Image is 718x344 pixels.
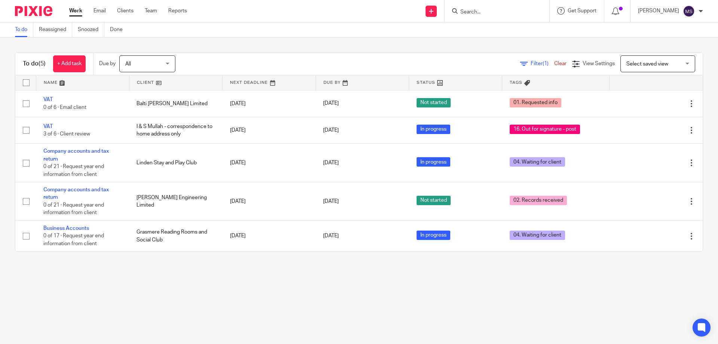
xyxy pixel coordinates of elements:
td: [DATE] [223,90,316,117]
td: I & S Mullah - correspondence to home address only [129,117,222,143]
a: Done [110,22,128,37]
span: 04. Waiting for client [510,231,565,240]
span: Not started [417,196,451,205]
span: In progress [417,157,450,167]
span: 0 of 21 · Request year end information from client [43,203,104,216]
a: VAT [43,124,53,129]
td: [PERSON_NAME] Engineering Limited [129,182,222,221]
span: [DATE] [323,234,339,239]
td: [DATE] [223,144,316,182]
a: Company accounts and tax return [43,187,109,200]
a: Snoozed [78,22,104,37]
h1: To do [23,60,46,68]
span: [DATE] [323,101,339,106]
span: Get Support [568,8,596,13]
span: 0 of 6 · Email client [43,105,86,110]
a: Business Accounts [43,226,89,231]
span: 0 of 17 · Request year end information from client [43,233,104,246]
span: In progress [417,231,450,240]
span: [DATE] [323,160,339,165]
img: Pixie [15,6,52,16]
span: In progress [417,125,450,134]
span: Not started [417,98,451,107]
td: [DATE] [223,182,316,221]
td: [DATE] [223,220,316,251]
img: svg%3E [683,5,695,17]
a: Team [145,7,157,15]
span: 3 of 6 · Client review [43,131,90,137]
a: VAT [43,97,53,102]
span: 0 of 21 · Request year end information from client [43,164,104,177]
span: 04. Waiting for client [510,157,565,167]
span: (5) [39,61,46,67]
span: 02. Records received [510,196,567,205]
span: View Settings [583,61,615,66]
a: To do [15,22,33,37]
span: (1) [543,61,549,66]
a: + Add task [53,55,86,72]
td: [DATE] [223,117,316,143]
span: Filter [531,61,554,66]
input: Search [460,9,527,16]
a: Clear [554,61,567,66]
span: All [125,61,131,67]
td: Linden Stay and Play Club [129,144,222,182]
a: Clients [117,7,134,15]
a: Email [93,7,106,15]
span: Tags [510,80,522,85]
span: Select saved view [626,61,668,67]
a: Reports [168,7,187,15]
a: Work [69,7,82,15]
span: [DATE] [323,199,339,204]
td: Grasmere Reading Rooms and Social Club [129,220,222,251]
span: 01. Requested info [510,98,561,107]
a: Company accounts and tax return [43,149,109,161]
td: Balti [PERSON_NAME] Limited [129,90,222,117]
p: Due by [99,60,116,67]
span: [DATE] [323,128,339,133]
p: [PERSON_NAME] [638,7,679,15]
span: 16. Out for signature - post [510,125,580,134]
a: Reassigned [39,22,72,37]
